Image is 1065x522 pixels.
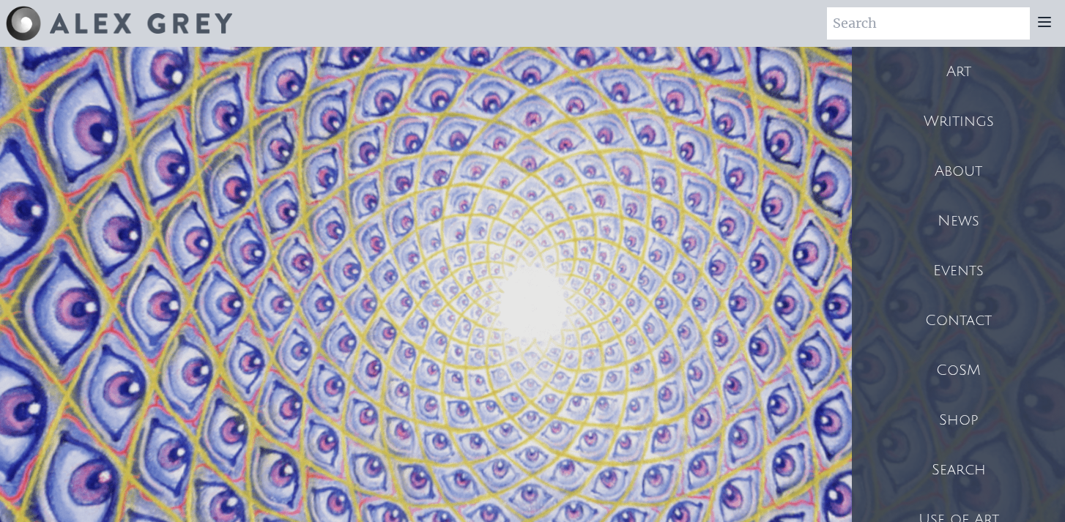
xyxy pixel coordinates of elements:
a: Writings [852,97,1065,146]
a: Search [852,445,1065,495]
input: Search [827,7,1030,40]
a: Art [852,47,1065,97]
a: Events [852,246,1065,296]
a: News [852,196,1065,246]
a: CoSM [852,346,1065,395]
a: Shop [852,395,1065,445]
a: About [852,146,1065,196]
a: Contact [852,296,1065,346]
